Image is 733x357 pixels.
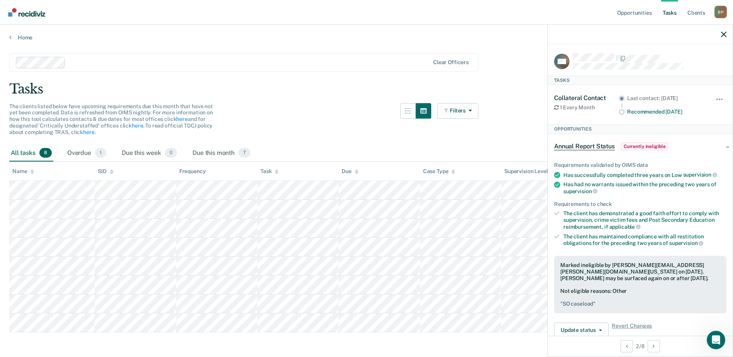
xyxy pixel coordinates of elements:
div: Last contact: [DATE] [627,95,705,102]
div: Frequency [179,168,206,175]
div: Task [260,168,279,175]
div: Case Type [423,168,456,175]
span: 8 [39,148,52,158]
span: Revert Changes [612,323,652,338]
button: Previous Client [621,340,633,352]
span: supervision [563,188,597,194]
span: Currently ineligible [621,143,668,150]
button: Next Client [648,340,660,352]
span: 7 [238,148,250,158]
div: Collateral Contact [554,94,619,102]
div: Clear officers [433,59,469,66]
div: Due this month [191,145,252,162]
a: here [176,116,187,122]
div: All tasks [9,145,53,162]
a: Home [9,34,724,41]
div: Supervision Level [504,168,555,175]
pre: " SO caseload " [560,301,720,307]
span: Annual Report Status [554,143,615,150]
span: 0 [165,148,177,158]
span: applicable [609,224,641,230]
div: Annual Report StatusCurrently ineligible [548,134,733,159]
div: 1 Every Month [554,104,619,111]
a: here [83,129,94,135]
div: Not eligible reasons: Other [560,288,720,307]
span: The clients listed below have upcoming requirements due this month that have not yet been complet... [9,103,213,135]
img: Recidiviz [8,8,45,17]
iframe: Intercom live chat [707,331,725,349]
button: Profile dropdown button [714,6,727,18]
div: B P [714,6,727,18]
div: The client has maintained compliance with all restitution obligations for the preceding two years of [563,233,726,246]
div: Has successfully completed three years on Low [563,172,726,178]
div: Due [342,168,359,175]
div: Requirements validated by OIMS data [554,162,726,168]
div: Has had no warrants issued within the preceding two years of [563,181,726,194]
div: Name [12,168,34,175]
a: here [132,122,143,129]
div: SID [98,168,114,175]
span: supervision [669,240,703,246]
span: 1 [95,148,106,158]
div: Opportunities [548,124,733,134]
div: Tasks [548,76,733,85]
button: Update status [554,323,609,338]
button: Filters [437,103,478,119]
div: Recommended [DATE] [627,109,705,115]
div: Marked ineligible by [PERSON_NAME][EMAIL_ADDRESS][PERSON_NAME][DOMAIN_NAME][US_STATE] on [DATE]. ... [560,262,720,281]
div: Overdue [66,145,108,162]
div: Requirements to check [554,201,726,207]
div: Tasks [9,81,724,97]
div: Due this week [120,145,179,162]
div: The client has demonstrated a good faith effort to comply with supervision, crime victim fees and... [563,210,726,230]
span: supervision [683,172,717,178]
div: 2 / 8 [548,336,733,356]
